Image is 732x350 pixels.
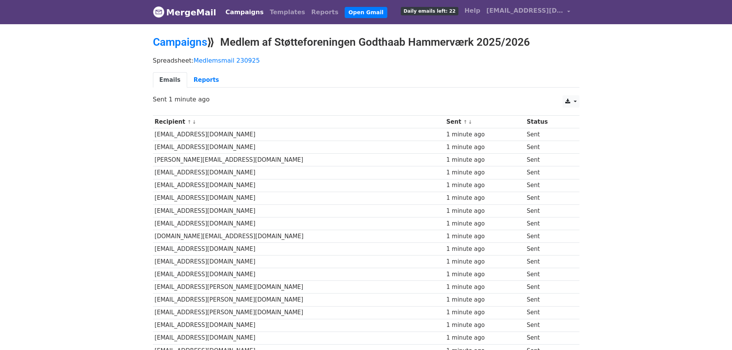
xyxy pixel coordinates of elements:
[308,5,342,20] a: Reports
[525,255,572,268] td: Sent
[153,294,445,306] td: [EMAIL_ADDRESS][PERSON_NAME][DOMAIN_NAME]
[525,332,572,344] td: Sent
[153,319,445,332] td: [EMAIL_ADDRESS][DOMAIN_NAME]
[222,5,267,20] a: Campaigns
[525,179,572,192] td: Sent
[446,333,523,342] div: 1 minute ago
[525,192,572,204] td: Sent
[153,166,445,179] td: [EMAIL_ADDRESS][DOMAIN_NAME]
[153,116,445,128] th: Recipient
[525,294,572,306] td: Sent
[446,232,523,241] div: 1 minute ago
[463,119,468,125] a: ↑
[446,270,523,279] div: 1 minute ago
[446,194,523,202] div: 1 minute ago
[525,166,572,179] td: Sent
[525,306,572,319] td: Sent
[153,6,164,18] img: MergeMail logo
[446,283,523,292] div: 1 minute ago
[446,321,523,330] div: 1 minute ago
[153,72,187,88] a: Emails
[153,36,207,48] a: Campaigns
[153,36,579,49] h2: ⟫ Medlem af Støtteforeningen Godthaab Hammerværk 2025/2026
[153,255,445,268] td: [EMAIL_ADDRESS][DOMAIN_NAME]
[446,130,523,139] div: 1 minute ago
[525,281,572,294] td: Sent
[398,3,461,18] a: Daily emails left: 22
[446,308,523,317] div: 1 minute ago
[446,156,523,164] div: 1 minute ago
[153,204,445,217] td: [EMAIL_ADDRESS][DOMAIN_NAME]
[525,154,572,166] td: Sent
[446,257,523,266] div: 1 minute ago
[153,243,445,255] td: [EMAIL_ADDRESS][DOMAIN_NAME]
[153,268,445,281] td: [EMAIL_ADDRESS][DOMAIN_NAME]
[187,119,191,125] a: ↑
[525,128,572,141] td: Sent
[446,295,523,304] div: 1 minute ago
[153,154,445,166] td: [PERSON_NAME][EMAIL_ADDRESS][DOMAIN_NAME]
[446,143,523,152] div: 1 minute ago
[446,207,523,216] div: 1 minute ago
[187,72,226,88] a: Reports
[194,57,260,64] a: Medlemsmail 230925
[401,7,458,15] span: Daily emails left: 22
[446,168,523,177] div: 1 minute ago
[525,141,572,154] td: Sent
[153,306,445,319] td: [EMAIL_ADDRESS][PERSON_NAME][DOMAIN_NAME]
[153,4,216,20] a: MergeMail
[446,181,523,190] div: 1 minute ago
[153,217,445,230] td: [EMAIL_ADDRESS][DOMAIN_NAME]
[153,141,445,154] td: [EMAIL_ADDRESS][DOMAIN_NAME]
[468,119,472,125] a: ↓
[461,3,483,18] a: Help
[153,128,445,141] td: [EMAIL_ADDRESS][DOMAIN_NAME]
[153,56,579,65] p: Spreadsheet:
[525,319,572,332] td: Sent
[486,6,563,15] span: [EMAIL_ADDRESS][DOMAIN_NAME]
[267,5,308,20] a: Templates
[525,217,572,230] td: Sent
[153,332,445,344] td: [EMAIL_ADDRESS][DOMAIN_NAME]
[153,192,445,204] td: [EMAIL_ADDRESS][DOMAIN_NAME]
[446,219,523,228] div: 1 minute ago
[192,119,196,125] a: ↓
[525,230,572,242] td: Sent
[525,268,572,281] td: Sent
[345,7,387,18] a: Open Gmail
[153,179,445,192] td: [EMAIL_ADDRESS][DOMAIN_NAME]
[153,281,445,294] td: [EMAIL_ADDRESS][PERSON_NAME][DOMAIN_NAME]
[525,243,572,255] td: Sent
[153,95,579,103] p: Sent 1 minute ago
[445,116,525,128] th: Sent
[525,116,572,128] th: Status
[483,3,573,21] a: [EMAIL_ADDRESS][DOMAIN_NAME]
[446,245,523,254] div: 1 minute ago
[153,230,445,242] td: [DOMAIN_NAME][EMAIL_ADDRESS][DOMAIN_NAME]
[525,204,572,217] td: Sent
